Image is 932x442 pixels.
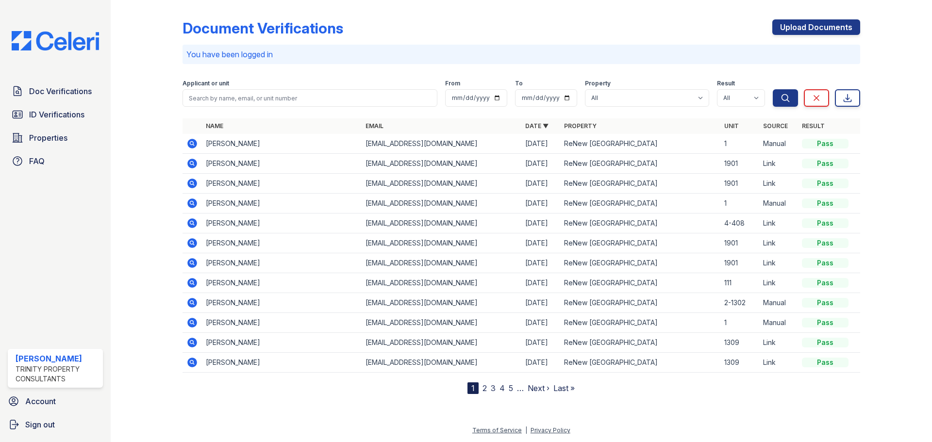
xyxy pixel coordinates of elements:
td: [DATE] [521,134,560,154]
td: [EMAIL_ADDRESS][DOMAIN_NAME] [362,273,521,293]
a: Source [763,122,788,130]
td: [PERSON_NAME] [202,313,362,333]
td: [EMAIL_ADDRESS][DOMAIN_NAME] [362,353,521,373]
td: 111 [720,273,759,293]
td: [PERSON_NAME] [202,154,362,174]
img: CE_Logo_Blue-a8612792a0a2168367f1c8372b55b34899dd931a85d93a1a3d3e32e68fde9ad4.png [4,31,107,50]
a: 3 [491,383,496,393]
div: Pass [802,298,849,308]
a: Sign out [4,415,107,434]
td: [DATE] [521,273,560,293]
a: Properties [8,128,103,147]
td: [PERSON_NAME] [202,253,362,273]
td: [DATE] [521,353,560,373]
span: ID Verifications [29,109,84,120]
label: Property [585,80,611,87]
td: [DATE] [521,233,560,253]
a: 5 [509,383,513,393]
a: Account [4,392,107,411]
td: [PERSON_NAME] [202,333,362,353]
span: Account [25,395,56,407]
td: Link [759,353,798,373]
td: 4-408 [720,213,759,233]
td: ReNew [GEOGRAPHIC_DATA] [560,194,720,213]
a: Date ▼ [525,122,549,130]
td: 1309 [720,353,759,373]
td: ReNew [GEOGRAPHIC_DATA] [560,353,720,373]
td: Manual [759,293,798,313]
td: [EMAIL_ADDRESS][DOMAIN_NAME] [362,134,521,154]
a: FAQ [8,151,103,171]
td: [DATE] [521,293,560,313]
td: 2-1302 [720,293,759,313]
td: [DATE] [521,213,560,233]
td: Manual [759,313,798,333]
span: Properties [29,132,67,144]
td: Link [759,213,798,233]
div: Pass [802,258,849,268]
label: From [445,80,460,87]
td: 1901 [720,174,759,194]
td: [PERSON_NAME] [202,233,362,253]
label: Applicant or unit [183,80,229,87]
a: Name [206,122,223,130]
a: ID Verifications [8,105,103,124]
td: ReNew [GEOGRAPHIC_DATA] [560,174,720,194]
td: [PERSON_NAME] [202,194,362,213]
a: Privacy Policy [531,426,570,434]
td: [EMAIL_ADDRESS][DOMAIN_NAME] [362,293,521,313]
td: [DATE] [521,154,560,174]
td: 1 [720,313,759,333]
span: Sign out [25,419,55,430]
td: ReNew [GEOGRAPHIC_DATA] [560,213,720,233]
a: 2 [483,383,487,393]
div: Trinity Property Consultants [16,364,99,384]
td: [PERSON_NAME] [202,273,362,293]
td: Link [759,174,798,194]
td: [DATE] [521,313,560,333]
td: [EMAIL_ADDRESS][DOMAIN_NAME] [362,313,521,333]
td: Link [759,154,798,174]
div: 1 [467,382,479,394]
td: ReNew [GEOGRAPHIC_DATA] [560,293,720,313]
td: [EMAIL_ADDRESS][DOMAIN_NAME] [362,233,521,253]
input: Search by name, email, or unit number [183,89,437,107]
div: | [525,426,527,434]
a: Result [802,122,825,130]
td: ReNew [GEOGRAPHIC_DATA] [560,134,720,154]
div: Pass [802,318,849,327]
label: Result [717,80,735,87]
td: [EMAIL_ADDRESS][DOMAIN_NAME] [362,253,521,273]
div: Pass [802,278,849,288]
a: Last » [553,383,575,393]
td: Link [759,333,798,353]
td: ReNew [GEOGRAPHIC_DATA] [560,253,720,273]
td: [PERSON_NAME] [202,174,362,194]
div: Document Verifications [183,19,343,37]
label: To [515,80,523,87]
td: [PERSON_NAME] [202,213,362,233]
a: Terms of Service [472,426,522,434]
div: Pass [802,358,849,367]
td: [DATE] [521,333,560,353]
iframe: chat widget [891,403,922,432]
a: Next › [528,383,549,393]
td: [EMAIL_ADDRESS][DOMAIN_NAME] [362,333,521,353]
p: You have been logged in [186,49,856,60]
td: ReNew [GEOGRAPHIC_DATA] [560,313,720,333]
td: 1 [720,134,759,154]
a: 4 [499,383,505,393]
td: [EMAIL_ADDRESS][DOMAIN_NAME] [362,174,521,194]
div: Pass [802,159,849,168]
a: Upload Documents [772,19,860,35]
td: 1901 [720,233,759,253]
td: ReNew [GEOGRAPHIC_DATA] [560,154,720,174]
div: Pass [802,179,849,188]
td: 1 [720,194,759,213]
td: [PERSON_NAME] [202,353,362,373]
td: [EMAIL_ADDRESS][DOMAIN_NAME] [362,213,521,233]
span: Doc Verifications [29,85,92,97]
td: [DATE] [521,253,560,273]
span: … [517,382,524,394]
